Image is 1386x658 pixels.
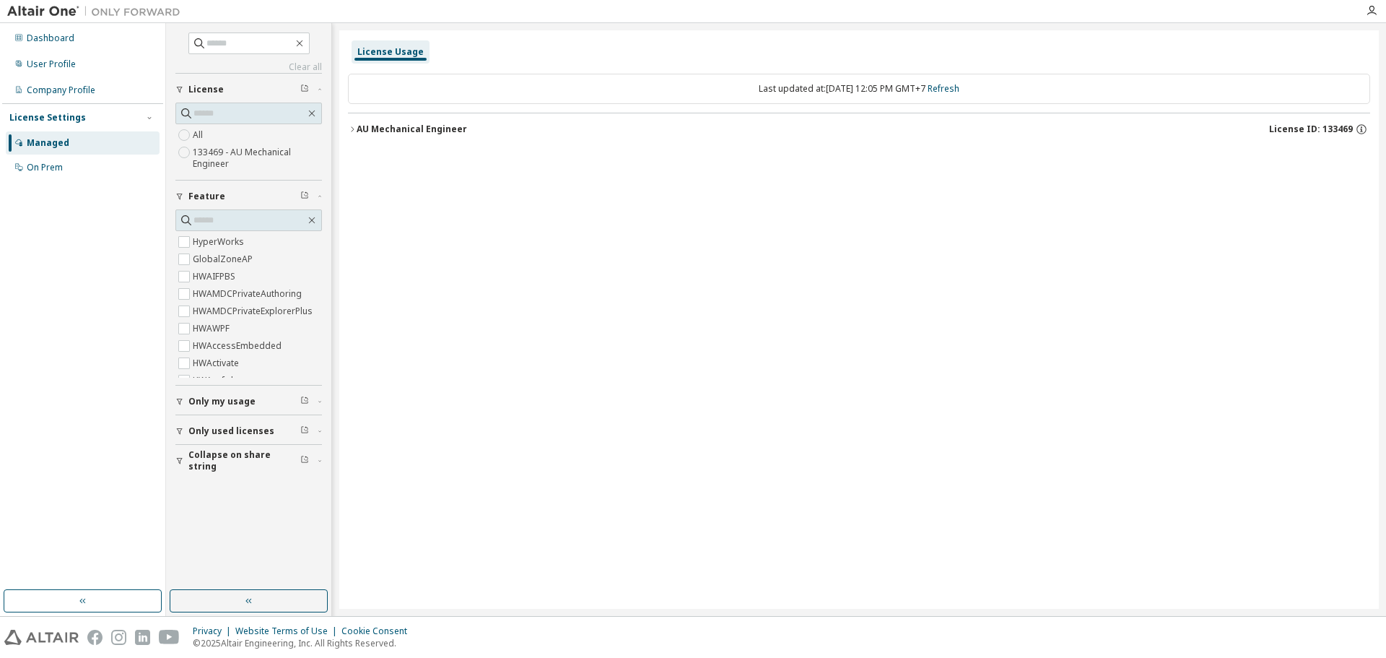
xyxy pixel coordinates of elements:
button: AU Mechanical EngineerLicense ID: 133469 [348,113,1370,145]
label: HWAcufwh [193,372,239,389]
div: Dashboard [27,33,74,44]
div: On Prem [27,162,63,173]
a: Refresh [928,82,959,95]
label: All [193,126,206,144]
button: License [175,74,322,105]
div: License Settings [9,112,86,124]
div: Cookie Consent [341,625,416,637]
span: Feature [188,191,225,202]
button: Only used licenses [175,415,322,447]
div: Privacy [193,625,235,637]
span: Clear filter [300,396,309,407]
div: License Usage [357,46,424,58]
button: Feature [175,181,322,212]
label: HWAccessEmbedded [193,337,284,355]
div: Last updated at: [DATE] 12:05 PM GMT+7 [348,74,1370,104]
div: User Profile [27,59,76,70]
span: Clear filter [300,84,309,95]
span: Clear filter [300,425,309,437]
div: Managed [27,137,69,149]
label: HWActivate [193,355,242,372]
span: Only used licenses [188,425,274,437]
label: HWAWPF [193,320,232,337]
button: Collapse on share string [175,445,322,477]
div: Website Terms of Use [235,625,341,637]
img: facebook.svg [87,630,103,645]
label: GlobalZoneAP [193,251,256,268]
button: Only my usage [175,386,322,417]
img: altair_logo.svg [4,630,79,645]
span: Clear filter [300,191,309,202]
span: License [188,84,224,95]
div: AU Mechanical Engineer [357,124,467,135]
label: HyperWorks [193,233,247,251]
span: Only my usage [188,396,256,407]
label: HWAMDCPrivateAuthoring [193,285,305,303]
p: © 2025 Altair Engineering, Inc. All Rights Reserved. [193,637,416,649]
span: Collapse on share string [188,449,300,472]
img: linkedin.svg [135,630,150,645]
label: 133469 - AU Mechanical Engineer [193,144,322,173]
img: youtube.svg [159,630,180,645]
span: License ID: 133469 [1269,124,1353,135]
a: Clear all [175,61,322,73]
img: Altair One [7,4,188,19]
div: Company Profile [27,85,95,96]
label: HWAIFPBS [193,268,238,285]
label: HWAMDCPrivateExplorerPlus [193,303,315,320]
span: Clear filter [300,455,309,467]
img: instagram.svg [111,630,126,645]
